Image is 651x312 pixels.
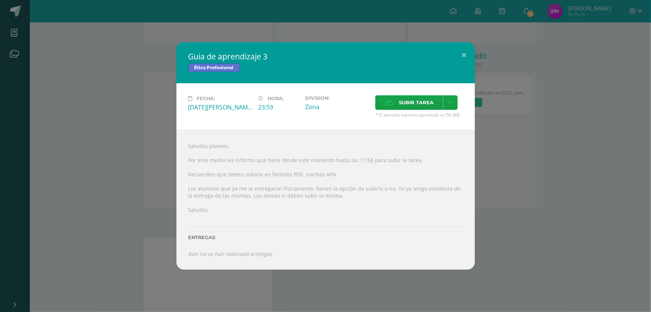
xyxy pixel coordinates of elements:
[375,112,463,118] span: * El tamaño máximo permitido es 50 MB
[305,103,369,111] div: Zona
[176,130,475,269] div: Saludos jóvenes. Por este medio les informo que tiene desde este momento hasta las 11:58 para sub...
[399,96,434,109] span: Subir tarea
[268,96,284,101] span: Hora:
[305,95,369,101] label: División:
[259,103,299,111] div: 23:59
[188,63,240,72] span: Ética Profesional
[197,96,215,101] span: Fecha:
[454,42,475,68] button: Close (Esc)
[188,103,253,111] div: [DATE][PERSON_NAME]
[188,51,463,62] h2: Guia de aprendizaje 3
[188,250,273,257] i: Aún no se han realizado entregas
[188,235,463,240] label: Entregas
